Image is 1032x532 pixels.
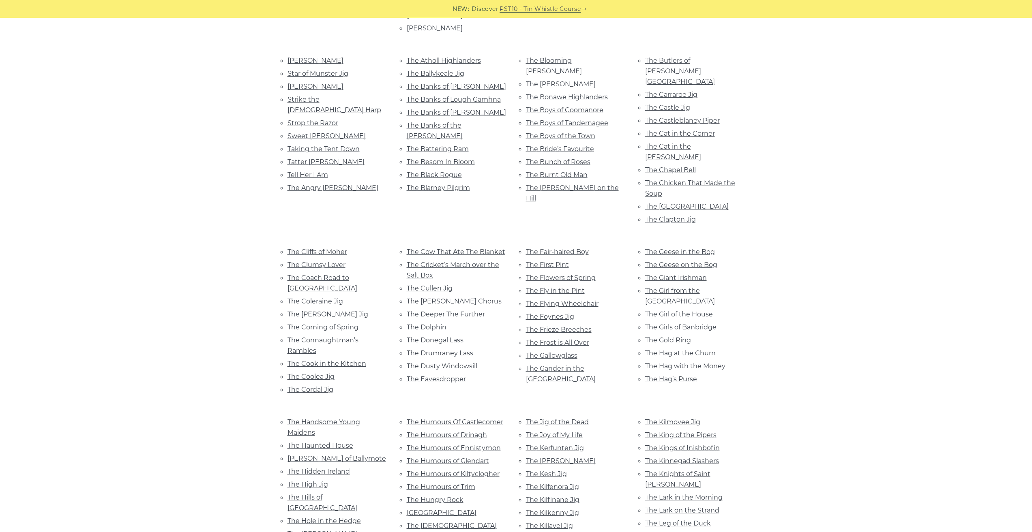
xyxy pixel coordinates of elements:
[526,287,585,295] a: The Fly in the Pint
[645,287,715,305] a: The Girl from the [GEOGRAPHIC_DATA]
[288,323,358,331] a: The Coming of Spring
[288,310,368,318] a: The [PERSON_NAME] Jig
[288,248,347,256] a: The Cliffs of Moher
[407,418,503,426] a: The Humours Of Castlecomer
[526,431,583,439] a: The Joy of My Life
[407,310,485,318] a: The Deeper The Further
[288,70,348,77] a: Star of Munster Jig
[407,145,469,153] a: The Battering Ram
[407,248,505,256] a: The Cow That Ate The Blanket
[288,184,378,192] a: The Angry [PERSON_NAME]
[526,509,579,517] a: The Kilkenny Jig
[288,517,361,525] a: The Hole in the Hedge
[407,509,476,517] a: [GEOGRAPHIC_DATA]
[288,158,365,166] a: Tatter [PERSON_NAME]
[288,336,358,355] a: The Connaughtman’s Rambles
[288,468,350,475] a: The Hidden Ireland
[645,117,720,124] a: The Castleblaney Piper
[526,93,608,101] a: The Bonawe Highlanders
[407,96,501,103] a: The Banks of Lough Gamhna
[500,4,581,14] a: PST10 - Tin Whistle Course
[526,352,577,359] a: The Gallowglass
[526,444,584,452] a: The Kerfunten Jig
[407,323,446,331] a: The Dolphin
[526,184,619,202] a: The [PERSON_NAME] on the Hill
[645,336,691,344] a: The Gold Ring
[645,203,729,210] a: The [GEOGRAPHIC_DATA]
[645,418,700,426] a: The Kilmovee Jig
[407,496,463,504] a: The Hungry Rock
[526,261,569,269] a: The First Pint
[645,444,720,452] a: The Kings of Inishbofin
[645,216,696,223] a: The Clapton Jig
[645,143,701,161] a: The Cat in the [PERSON_NAME]
[288,57,343,64] a: [PERSON_NAME]
[645,104,690,111] a: The Castle Jig
[407,158,475,166] a: The Besom In Bloom
[407,444,501,452] a: The Humours of Ennistymon
[645,519,711,527] a: The Leg of the Duck
[407,431,487,439] a: The Humours of Drinagh
[407,261,499,279] a: The Cricket’s March over the Salt Box
[288,297,343,305] a: The Coleraine Jig
[288,442,353,449] a: The Haunted House
[645,506,719,514] a: The Lark on the Strand
[645,470,710,488] a: The Knights of Saint [PERSON_NAME]
[407,375,466,383] a: The Eavesdropper
[407,171,462,179] a: The Black Rogue
[288,360,366,367] a: The Cook in the Kitchen
[407,184,470,192] a: The Blarney Pilgrim
[526,300,599,308] a: The Flying Wheelchair
[288,83,343,90] a: [PERSON_NAME]
[288,96,381,114] a: Strike the [DEMOGRAPHIC_DATA] Harp
[407,457,489,465] a: The Humours of Glendart
[645,457,719,465] a: The Kinnegad Slashers
[526,274,596,282] a: The Flowers of Spring
[288,494,357,512] a: The Hills of [GEOGRAPHIC_DATA]
[526,496,579,504] a: The Kilfinane Jig
[288,119,338,127] a: Strop the Razor
[407,483,475,491] a: The Humours of Trim
[645,431,717,439] a: The King of the Pipers
[526,119,608,127] a: The Boys of Tandernagee
[645,57,715,85] a: The Butlers of [PERSON_NAME][GEOGRAPHIC_DATA]
[526,457,596,465] a: The [PERSON_NAME]
[288,481,328,488] a: The High Jig
[526,470,567,478] a: The Kesh Jig
[288,171,328,179] a: Tell Her I Am
[407,57,481,64] a: The Atholl Highlanders
[407,297,502,305] a: The [PERSON_NAME] Chorus
[645,310,713,318] a: The Girl of the House
[526,80,596,88] a: The [PERSON_NAME]
[526,522,573,530] a: The Killavel Jig
[407,109,506,116] a: The Banks of [PERSON_NAME]
[526,365,596,383] a: The Gander in the [GEOGRAPHIC_DATA]
[288,373,335,380] a: The Coolea Jig
[526,132,595,140] a: The Boys of the Town
[526,326,592,333] a: The Frieze Breeches
[645,91,697,98] a: The Carraroe Jig
[645,362,725,370] a: The Hag with the Money
[645,274,707,282] a: The Giant Irishman
[526,313,574,320] a: The Foynes Jig
[407,284,453,292] a: The Cullen Jig
[407,83,506,90] a: The Banks of [PERSON_NAME]
[407,24,463,32] a: [PERSON_NAME]
[645,179,735,197] a: The Chicken That Made the Soup
[407,122,463,140] a: The Banks of the [PERSON_NAME]
[288,261,345,269] a: The Clumsy Lover
[288,386,333,393] a: The Cordal Jig
[645,323,717,331] a: The Girls of Banbridge
[526,339,589,346] a: The Frost is All Over
[645,248,715,256] a: The Geese in the Bog
[407,349,473,357] a: The Drumraney Lass
[526,418,589,426] a: The Jig of the Dead
[526,248,589,256] a: The Fair-haired Boy
[407,362,477,370] a: The Dusty Windowsill
[288,145,360,153] a: Taking the Tent Down
[288,455,386,462] a: [PERSON_NAME] of Ballymote
[407,336,463,344] a: The Donegal Lass
[526,171,588,179] a: The Burnt Old Man
[526,106,603,114] a: The Boys of Coomanore
[288,274,357,292] a: The Coach Road to [GEOGRAPHIC_DATA]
